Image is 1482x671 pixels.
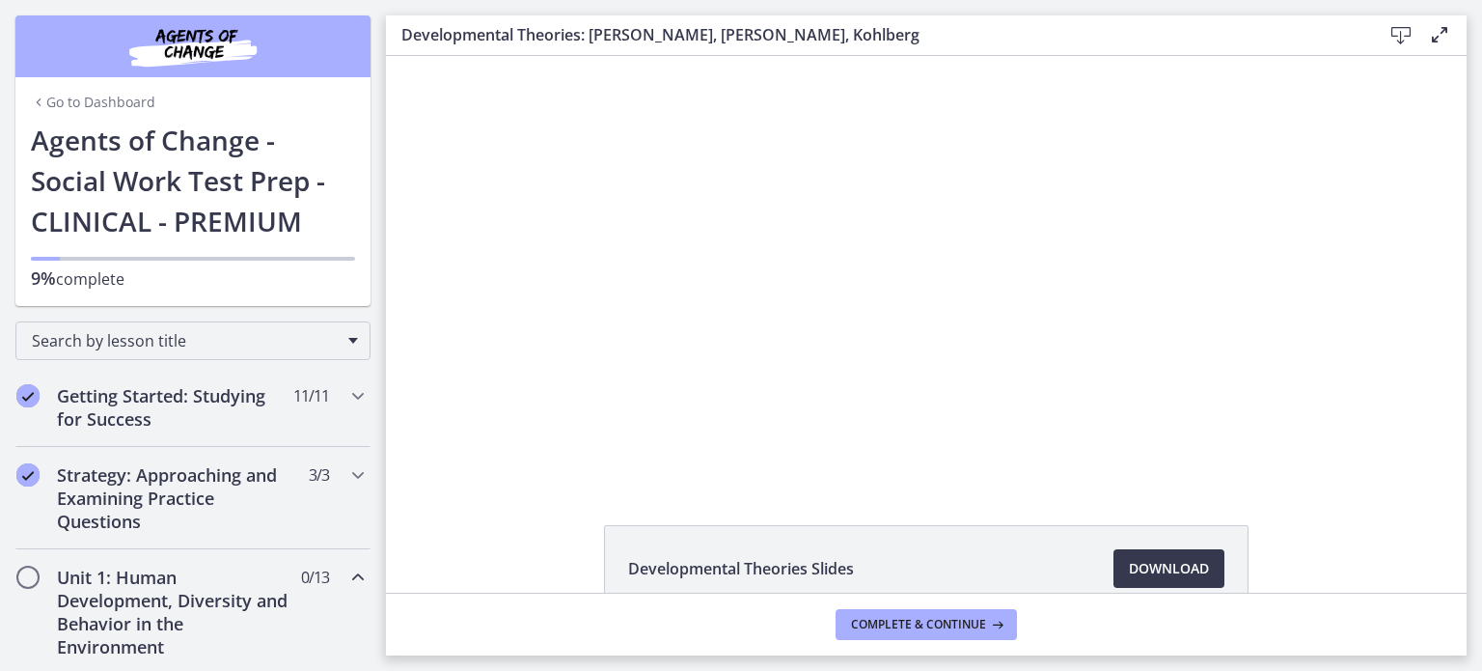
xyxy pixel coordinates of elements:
[1113,549,1224,588] a: Download
[16,463,40,487] i: Completed
[401,23,1351,46] h3: Developmental Theories: [PERSON_NAME], [PERSON_NAME], Kohlberg
[293,384,329,407] span: 11 / 11
[31,120,355,241] h1: Agents of Change - Social Work Test Prep - CLINICAL - PREMIUM
[836,609,1017,640] button: Complete & continue
[309,463,329,487] span: 3 / 3
[1129,557,1209,580] span: Download
[57,384,292,431] h2: Getting Started: Studying for Success
[31,93,155,112] a: Go to Dashboard
[77,23,309,70] img: Agents of Change
[57,566,292,658] h2: Unit 1: Human Development, Diversity and Behavior in the Environment
[31,266,56,290] span: 9%
[31,266,355,291] p: complete
[32,330,339,351] span: Search by lesson title
[15,322,370,360] div: Search by lesson title
[628,557,854,580] span: Developmental Theories Slides
[57,463,292,533] h2: Strategy: Approaching and Examining Practice Questions
[386,56,1467,481] iframe: Video Lesson
[301,566,329,589] span: 0 / 13
[851,617,986,632] span: Complete & continue
[16,384,40,407] i: Completed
